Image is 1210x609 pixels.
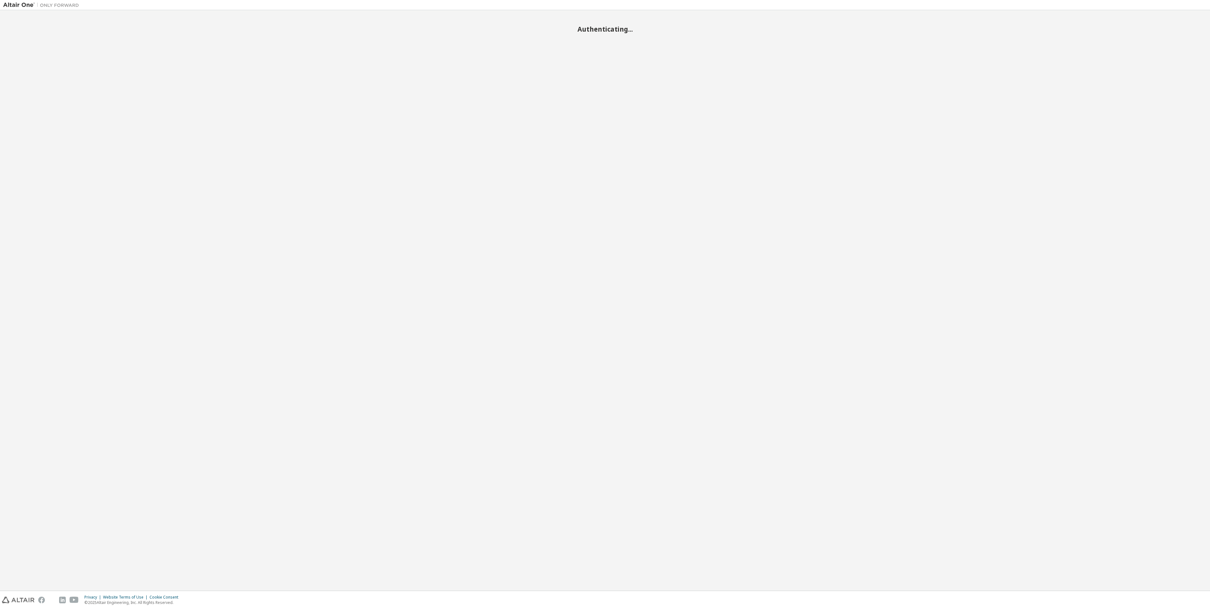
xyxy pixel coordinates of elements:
img: youtube.svg [70,597,79,603]
p: © 2025 Altair Engineering, Inc. All Rights Reserved. [84,600,182,605]
div: Website Terms of Use [103,595,150,600]
div: Privacy [84,595,103,600]
h2: Authenticating... [3,25,1207,33]
img: Altair One [3,2,82,8]
img: linkedin.svg [59,597,66,603]
div: Cookie Consent [150,595,182,600]
img: facebook.svg [38,597,45,603]
img: altair_logo.svg [2,597,34,603]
